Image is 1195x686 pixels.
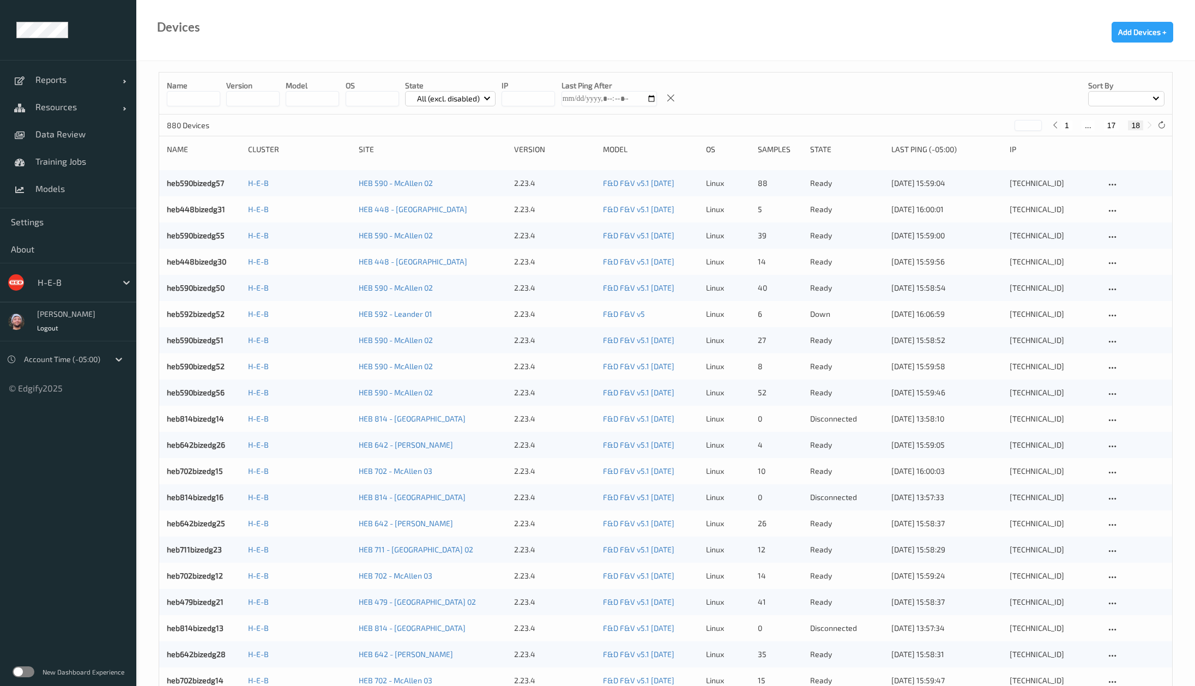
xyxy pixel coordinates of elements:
div: [DATE] 15:59:04 [891,178,1002,189]
div: [TECHNICAL_ID] [1010,623,1098,634]
p: linux [706,361,750,372]
a: H-E-B [248,388,269,397]
a: H-E-B [248,362,269,371]
div: 2.23.4 [514,256,595,267]
div: Samples [758,144,802,155]
div: 2.23.4 [514,518,595,529]
button: 17 [1104,121,1119,130]
a: HEB 592 - Leander 01 [359,309,432,318]
a: heb590bizedg52 [167,362,225,371]
div: State [810,144,884,155]
div: Name [167,144,240,155]
p: ready [810,282,884,293]
a: heb814bizedg14 [167,414,224,423]
div: [TECHNICAL_ID] [1010,413,1098,424]
a: F&D F&V v5.1 [DATE] [603,649,674,659]
p: linux [706,649,750,660]
div: 0 [758,492,802,503]
div: 26 [758,518,802,529]
a: HEB 702 - McAllen 03 [359,466,432,476]
div: [DATE] 15:59:56 [891,256,1002,267]
p: linux [706,623,750,634]
div: 8 [758,361,802,372]
div: [TECHNICAL_ID] [1010,466,1098,477]
p: linux [706,204,750,215]
a: H-E-B [248,623,269,633]
div: Devices [157,22,200,33]
a: HEB 590 - McAllen 02 [359,178,433,188]
p: ready [810,544,884,555]
a: H-E-B [248,519,269,528]
p: version [226,80,280,91]
a: H-E-B [248,204,269,214]
button: Add Devices + [1112,22,1173,43]
div: 88 [758,178,802,189]
a: F&D F&V v5.1 [DATE] [603,597,674,606]
div: 2.23.4 [514,570,595,581]
p: Name [167,80,220,91]
div: 2.23.4 [514,649,595,660]
p: model [286,80,339,91]
p: 880 Devices [167,120,249,131]
a: HEB 702 - McAllen 03 [359,676,432,685]
a: HEB 590 - McAllen 02 [359,388,433,397]
div: [DATE] 15:59:47 [891,675,1002,686]
a: HEB 642 - [PERSON_NAME] [359,519,453,528]
div: 2.23.4 [514,230,595,241]
div: 14 [758,570,802,581]
a: F&D F&V v5.1 [DATE] [603,335,674,345]
p: ready [810,518,884,529]
div: [DATE] 16:00:01 [891,204,1002,215]
a: F&D F&V v5.1 [DATE] [603,676,674,685]
div: [DATE] 13:58:10 [891,413,1002,424]
div: 15 [758,675,802,686]
div: [TECHNICAL_ID] [1010,282,1098,293]
a: heb592bizedg52 [167,309,225,318]
a: heb642bizedg28 [167,649,226,659]
a: HEB 814 - [GEOGRAPHIC_DATA] [359,623,466,633]
div: 52 [758,387,802,398]
p: linux [706,518,750,529]
div: Model [603,144,699,155]
a: F&D F&V v5.1 [DATE] [603,178,674,188]
a: heb711bizedg23 [167,545,222,554]
p: linux [706,178,750,189]
button: 18 [1128,121,1143,130]
div: 12 [758,544,802,555]
a: heb590bizedg56 [167,388,225,397]
div: [TECHNICAL_ID] [1010,675,1098,686]
a: heb590bizedg57 [167,178,224,188]
div: 2.23.4 [514,675,595,686]
a: H-E-B [248,571,269,580]
div: [TECHNICAL_ID] [1010,387,1098,398]
p: ready [810,361,884,372]
div: [TECHNICAL_ID] [1010,335,1098,346]
div: [DATE] 13:57:34 [891,623,1002,634]
div: 2.23.4 [514,623,595,634]
button: ... [1082,121,1095,130]
a: F&D F&V v5.1 [DATE] [603,519,674,528]
div: 10 [758,466,802,477]
a: F&D F&V v5.1 [DATE] [603,571,674,580]
p: linux [706,492,750,503]
p: linux [706,466,750,477]
div: 2.23.4 [514,387,595,398]
a: heb702bizedg15 [167,466,223,476]
div: [DATE] 15:59:00 [891,230,1002,241]
a: heb702bizedg14 [167,676,224,685]
div: [DATE] 16:06:59 [891,309,1002,320]
div: [TECHNICAL_ID] [1010,256,1098,267]
p: down [810,309,884,320]
p: linux [706,544,750,555]
div: 2.23.4 [514,492,595,503]
p: ready [810,466,884,477]
a: F&D F&V v5.1 [DATE] [603,545,674,554]
div: 5 [758,204,802,215]
a: H-E-B [248,178,269,188]
a: H-E-B [248,440,269,449]
div: 2.23.4 [514,282,595,293]
div: 0 [758,623,802,634]
div: 2.23.4 [514,597,595,607]
div: OS [706,144,750,155]
div: 2.23.4 [514,309,595,320]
